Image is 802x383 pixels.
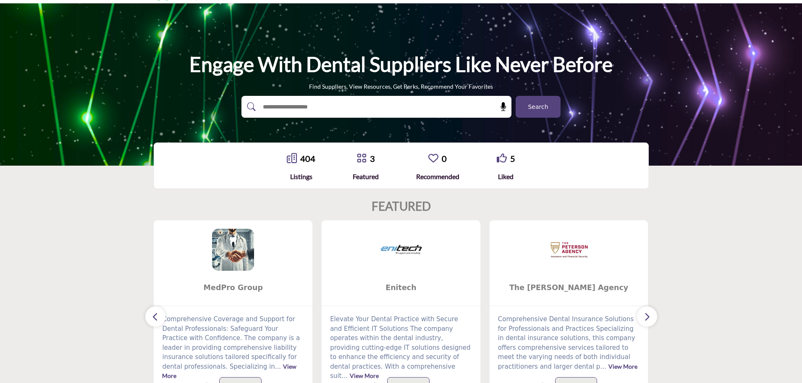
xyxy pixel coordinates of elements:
p: Comprehensive Coverage and Support for Dental Professionals: Safeguard Your Practice with Confide... [162,314,304,381]
img: The Peterson Agency [548,229,590,271]
a: 0 [442,153,447,164]
img: Enitech [380,229,422,271]
div: Recommended [416,172,459,182]
div: Liked [497,172,515,182]
p: Find Suppliers, View Resources, Get Perks, Recommend Your Favorites [309,82,493,91]
a: Go to Featured [356,153,367,164]
a: View More [608,363,637,370]
a: 404 [300,153,315,164]
b: The Peterson Agency [502,277,636,299]
a: Enitech [322,277,480,299]
button: Search [516,96,561,118]
a: 5 [510,153,515,164]
i: Go to Liked [497,153,507,163]
h1: Engage with Dental Suppliers Like Never Before [189,51,613,77]
span: Enitech [334,282,468,293]
a: MedPro Group [154,277,312,299]
b: Enitech [334,277,468,299]
span: ... [342,372,348,380]
a: View More [162,363,296,380]
span: The [PERSON_NAME] Agency [502,282,636,293]
img: MedPro Group [212,229,254,271]
a: The [PERSON_NAME] Agency [490,277,648,299]
span: MedPro Group [166,282,300,293]
p: Comprehensive Dental Insurance Solutions for Professionals and Practices Specializing in dental i... [498,314,640,371]
h2: FEATURED [372,199,431,214]
span: ... [600,363,606,370]
div: Featured [353,172,379,182]
a: View More [350,372,379,379]
a: 3 [370,153,375,164]
div: Listings [287,172,315,182]
span: Search [528,103,548,111]
b: MedPro Group [166,277,300,299]
a: Go to Recommended [428,153,438,164]
p: Elevate Your Dental Practice with Secure and Efficient IT Solutions The company operates within t... [330,314,472,381]
span: ... [275,363,281,370]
